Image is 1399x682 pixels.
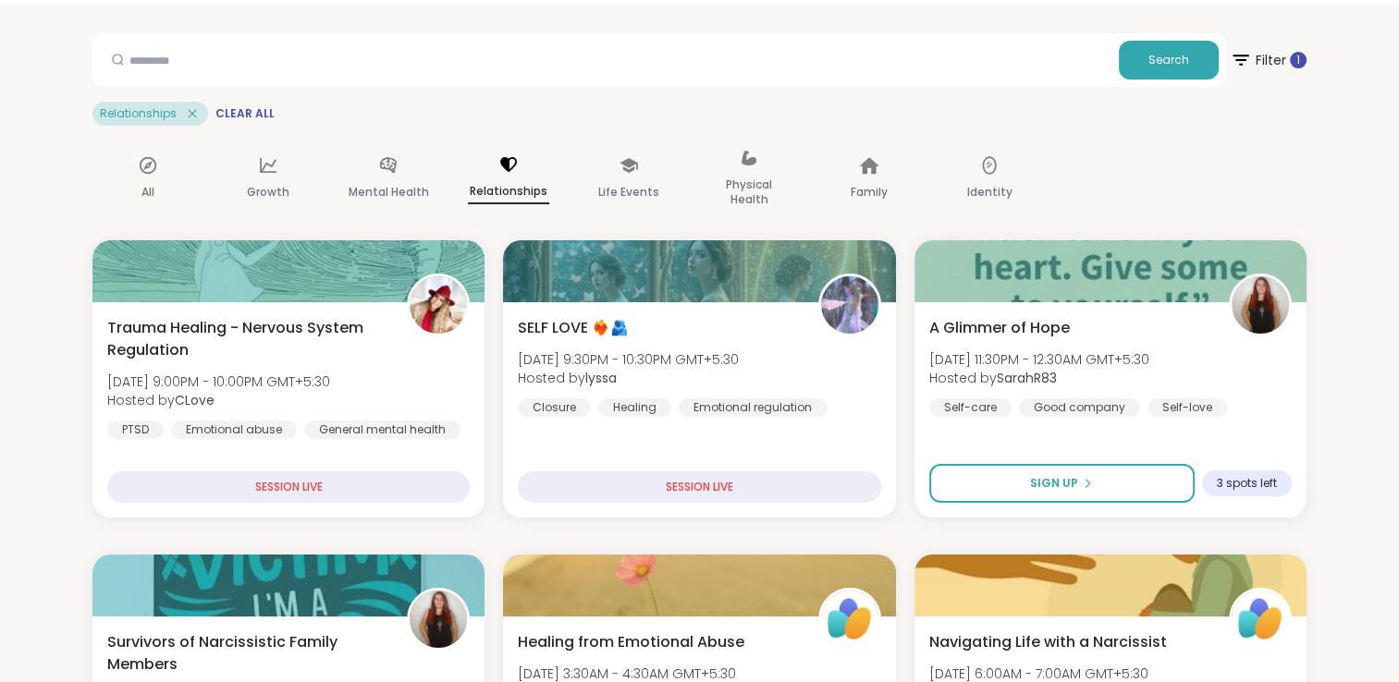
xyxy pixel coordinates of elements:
[518,317,629,339] span: SELF LOVE ❤️‍🔥🫂
[349,181,429,203] p: Mental Health
[1230,33,1307,87] button: Filter 1
[247,181,289,203] p: Growth
[929,369,1149,387] span: Hosted by
[821,591,878,648] img: ShareWell
[468,180,549,204] p: Relationships
[518,398,591,417] div: Closure
[518,369,739,387] span: Hosted by
[1232,276,1289,334] img: SarahR83
[708,174,790,211] p: Physical Health
[1030,475,1078,492] span: Sign Up
[175,391,215,409] b: CLove
[141,181,154,203] p: All
[598,398,671,417] div: Healing
[821,276,878,334] img: lyssa
[100,106,177,121] span: Relationships
[1232,591,1289,648] img: ShareWell
[171,420,297,439] div: Emotional abuse
[967,181,1012,203] p: Identity
[410,276,467,334] img: CLove
[1147,398,1227,417] div: Self-love
[107,631,387,676] span: Survivors of Narcissistic Family Members
[518,350,739,369] span: [DATE] 9:30PM - 10:30PM GMT+5:30
[1296,53,1300,68] span: 1
[304,420,460,439] div: General mental health
[997,369,1057,387] b: SarahR83
[1019,398,1140,417] div: Good company
[929,350,1149,369] span: [DATE] 11:30PM - 12:30AM GMT+5:30
[518,631,744,653] span: Healing from Emotional Abuse
[107,391,330,409] span: Hosted by
[929,464,1195,503] button: Sign Up
[598,181,659,203] p: Life Events
[929,398,1012,417] div: Self-care
[1119,41,1219,79] button: Search
[585,369,617,387] b: lyssa
[215,106,275,121] span: Clear All
[851,181,888,203] p: Family
[929,631,1167,653] span: Navigating Life with a Narcissist
[518,471,880,503] div: SESSION LIVE
[107,471,470,503] div: SESSION LIVE
[107,372,330,391] span: [DATE] 9:00PM - 10:00PM GMT+5:30
[1148,52,1189,68] span: Search
[410,591,467,648] img: SarahR83
[1230,38,1307,82] span: Filter
[929,317,1070,339] span: A Glimmer of Hope
[107,317,387,361] span: Trauma Healing - Nervous System Regulation
[1217,476,1277,491] span: 3 spots left
[679,398,827,417] div: Emotional regulation
[107,420,164,439] div: PTSD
